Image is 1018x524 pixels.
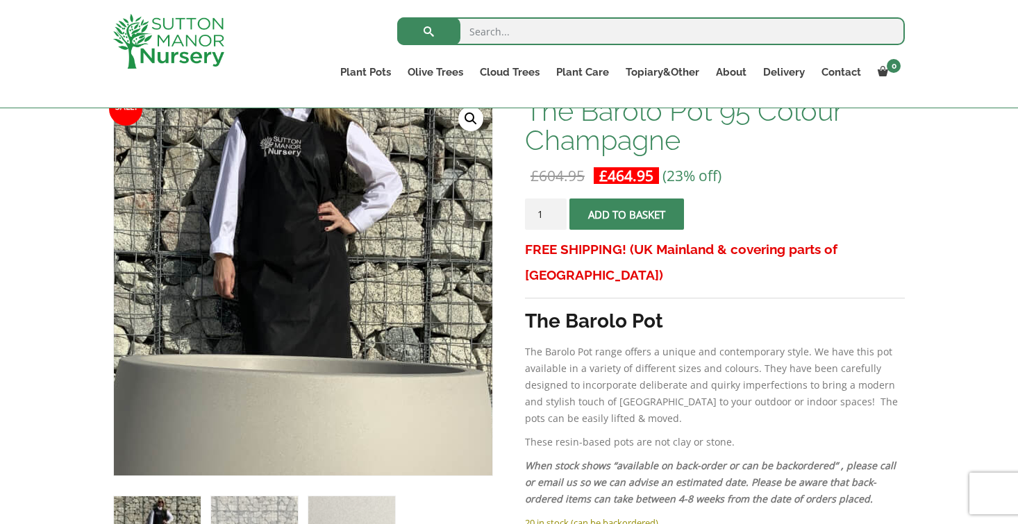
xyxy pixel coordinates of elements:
[397,17,905,45] input: Search...
[458,106,483,131] a: View full-screen image gallery
[109,92,142,126] span: Sale!
[887,59,901,73] span: 0
[813,62,869,82] a: Contact
[708,62,755,82] a: About
[525,344,905,427] p: The Barolo Pot range offers a unique and contemporary style. We have this pot available in a vari...
[869,62,905,82] a: 0
[548,62,617,82] a: Plant Care
[531,166,539,185] span: £
[525,459,896,505] em: When stock shows “available on back-order or can be backordered” , please call or email us so we ...
[525,434,905,450] p: These resin-based pots are not clay or stone.
[472,62,548,82] a: Cloud Trees
[599,166,653,185] bdi: 464.95
[525,96,905,155] h1: The Barolo Pot 95 Colour Champagne
[332,62,399,82] a: Plant Pots
[755,62,813,82] a: Delivery
[569,198,684,230] button: Add to basket
[525,198,567,230] input: Product quantity
[599,166,608,185] span: £
[662,166,721,185] span: (23% off)
[617,62,708,82] a: Topiary&Other
[525,237,905,288] h3: FREE SHIPPING! (UK Mainland & covering parts of [GEOGRAPHIC_DATA])
[525,310,663,332] strong: The Barolo Pot
[399,62,472,82] a: Olive Trees
[531,166,585,185] bdi: 604.95
[113,14,224,69] img: logo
